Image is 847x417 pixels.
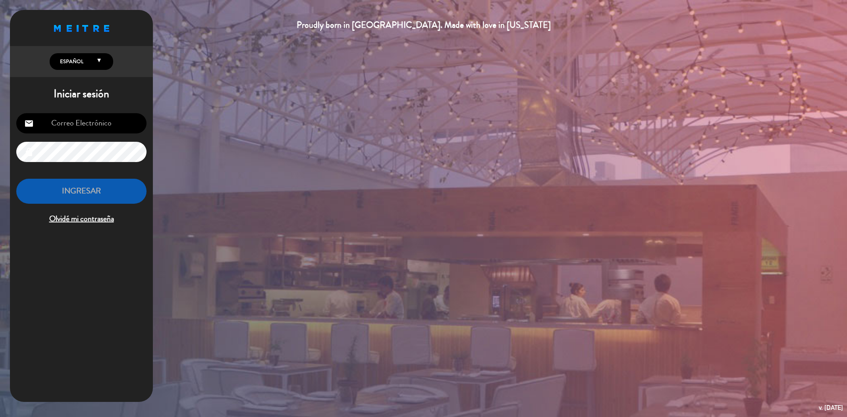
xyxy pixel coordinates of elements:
[24,119,34,128] i: email
[58,58,83,66] span: Español
[10,87,153,101] h1: Iniciar sesión
[819,402,843,413] div: v. [DATE]
[24,147,34,157] i: lock
[16,212,147,226] span: Olvidé mi contraseña
[16,113,147,133] input: Correo Electrónico
[16,179,147,204] button: INGRESAR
